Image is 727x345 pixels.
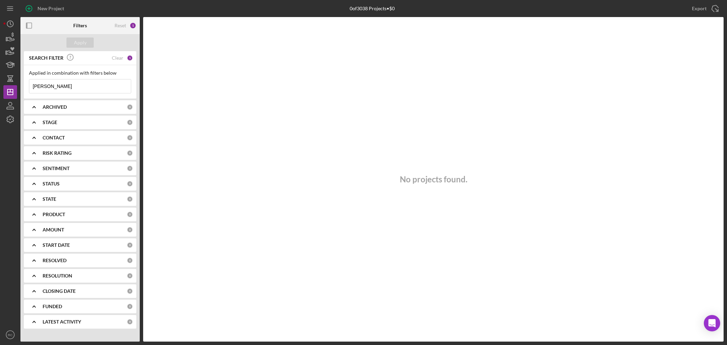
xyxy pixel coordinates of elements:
b: SEARCH FILTER [29,55,63,61]
div: 0 [127,227,133,233]
b: PRODUCT [43,212,65,217]
button: Apply [66,37,94,48]
div: 0 of 3038 Projects • $0 [350,6,395,11]
div: 0 [127,257,133,264]
div: 0 [127,273,133,279]
b: STATE [43,196,56,202]
b: ARCHIVED [43,104,67,110]
div: 0 [127,211,133,217]
div: 0 [127,303,133,310]
div: Clear [112,55,123,61]
div: 0 [127,288,133,294]
div: Open Intercom Messenger [704,315,720,331]
div: 0 [127,319,133,325]
div: Export [692,2,707,15]
div: 0 [127,181,133,187]
button: RC [3,328,17,342]
b: CLOSING DATE [43,288,76,294]
div: 0 [127,196,133,202]
b: RESOLUTION [43,273,72,279]
div: 1 [130,22,136,29]
b: SENTIMENT [43,166,70,171]
b: Filters [73,23,87,28]
b: STATUS [43,181,60,186]
div: 0 [127,104,133,110]
b: STAGE [43,120,57,125]
text: RC [8,333,13,337]
b: RESOLVED [43,258,66,263]
div: 0 [127,150,133,156]
div: New Project [37,2,64,15]
b: AMOUNT [43,227,64,232]
div: 1 [127,55,133,61]
div: 0 [127,119,133,125]
h3: No projects found. [400,175,467,184]
b: START DATE [43,242,70,248]
div: 0 [127,135,133,141]
button: Export [685,2,724,15]
b: FUNDED [43,304,62,309]
b: CONTACT [43,135,65,140]
div: 0 [127,165,133,171]
div: Apply [74,37,87,48]
div: Applied in combination with filters below [29,70,131,76]
div: 0 [127,242,133,248]
button: New Project [20,2,71,15]
b: LATEST ACTIVITY [43,319,81,325]
b: RISK RATING [43,150,72,156]
div: Reset [115,23,126,28]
